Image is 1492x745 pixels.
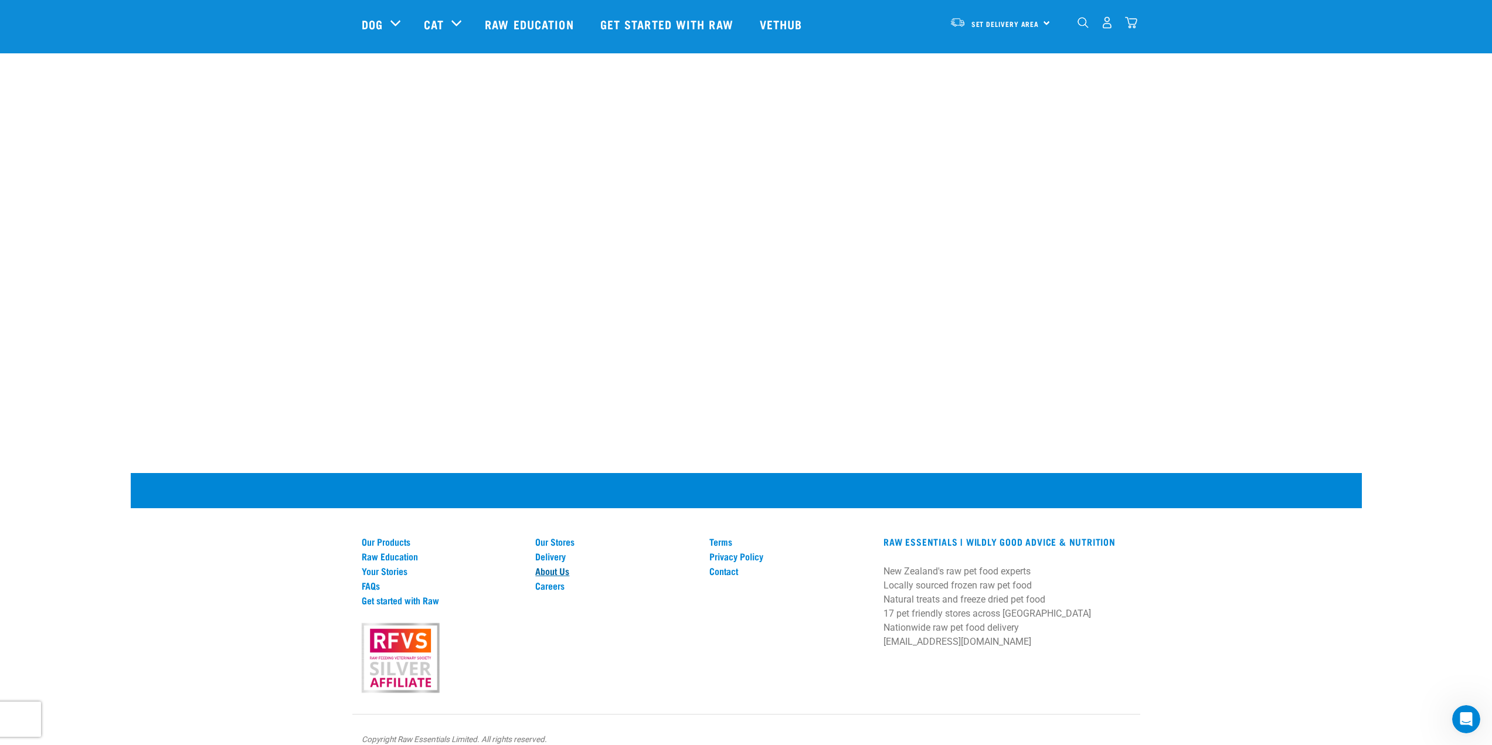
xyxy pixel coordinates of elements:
[362,595,522,605] a: Get started with Raw
[535,551,695,562] a: Delivery
[709,551,869,562] a: Privacy Policy
[362,580,522,591] a: FAQs
[362,15,383,33] a: Dog
[535,536,695,547] a: Our Stores
[424,15,444,33] a: Cat
[362,551,522,562] a: Raw Education
[748,1,817,47] a: Vethub
[1078,17,1089,28] img: home-icon-1@2x.png
[473,1,588,47] a: Raw Education
[589,1,748,47] a: Get started with Raw
[709,536,869,547] a: Terms
[362,566,522,576] a: Your Stories
[1101,16,1113,29] img: user.png
[362,536,522,547] a: Our Products
[535,566,695,576] a: About Us
[883,564,1130,649] p: New Zealand's raw pet food experts Locally sourced frozen raw pet food Natural treats and freeze ...
[971,22,1039,26] span: Set Delivery Area
[362,734,547,744] em: Copyright Raw Essentials Limited. All rights reserved.
[535,580,695,591] a: Careers
[1452,705,1480,733] iframe: Intercom live chat
[709,566,869,576] a: Contact
[356,621,444,695] img: rfvs.png
[1125,16,1137,29] img: home-icon@2x.png
[950,17,966,28] img: van-moving.png
[883,536,1130,547] h3: RAW ESSENTIALS | Wildly Good Advice & Nutrition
